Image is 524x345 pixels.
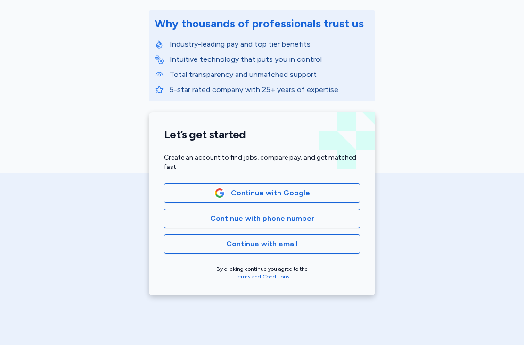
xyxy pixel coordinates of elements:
[170,39,369,50] p: Industry-leading pay and top tier benefits
[155,16,364,31] div: Why thousands of professionals trust us
[214,188,225,198] img: Google Logo
[210,213,314,224] span: Continue with phone number
[226,238,298,250] span: Continue with email
[164,234,360,254] button: Continue with email
[235,273,289,280] a: Terms and Conditions
[231,187,310,199] span: Continue with Google
[164,183,360,203] button: Google LogoContinue with Google
[164,209,360,228] button: Continue with phone number
[170,84,369,95] p: 5-star rated company with 25+ years of expertise
[170,54,369,65] p: Intuitive technology that puts you in control
[164,153,360,172] div: Create an account to find jobs, compare pay, and get matched fast
[164,265,360,280] div: By clicking continue you agree to the
[164,127,360,142] h1: Let’s get started
[170,69,369,80] p: Total transparency and unmatched support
